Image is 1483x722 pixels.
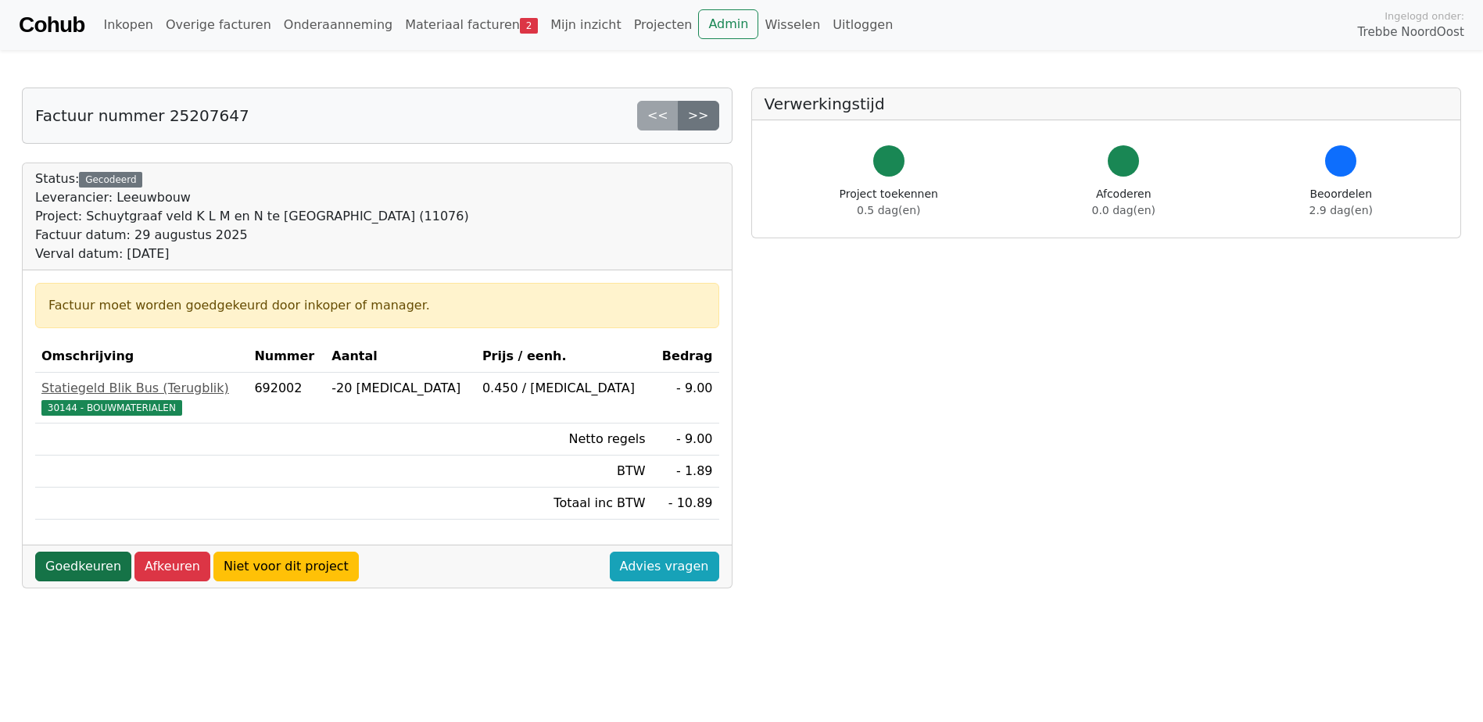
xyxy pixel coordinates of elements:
td: 692002 [248,373,325,424]
a: Admin [698,9,758,39]
td: Netto regels [476,424,652,456]
div: Status: [35,170,469,263]
div: Factuur moet worden goedgekeurd door inkoper of manager. [48,296,706,315]
th: Bedrag [652,341,719,373]
div: 0.450 / [MEDICAL_DATA] [482,379,646,398]
td: - 9.00 [652,373,719,424]
div: Statiegeld Blik Bus (Terugblik) [41,379,242,398]
a: >> [678,101,719,130]
div: Factuur datum: 29 augustus 2025 [35,226,469,245]
h5: Factuur nummer 25207647 [35,106,249,125]
a: Materiaal facturen2 [399,9,544,41]
div: Afcoderen [1092,186,1155,219]
span: 30144 - BOUWMATERIALEN [41,400,182,416]
a: Inkopen [97,9,159,41]
a: Afkeuren [134,552,210,581]
a: Overige facturen [159,9,278,41]
th: Aantal [325,341,476,373]
a: Goedkeuren [35,552,131,581]
span: Ingelogd onder: [1384,9,1464,23]
a: Uitloggen [826,9,899,41]
div: Gecodeerd [79,172,142,188]
span: 0.5 dag(en) [857,204,920,216]
div: Project: Schuytgraaf veld K L M en N te [GEOGRAPHIC_DATA] (11076) [35,207,469,226]
th: Nummer [248,341,325,373]
a: Onderaanneming [278,9,399,41]
span: 0.0 dag(en) [1092,204,1155,216]
div: Project toekennen [840,186,938,219]
span: 2 [520,18,538,34]
h5: Verwerkingstijd [765,95,1449,113]
td: BTW [476,456,652,488]
a: Cohub [19,6,84,44]
span: Trebbe NoordOost [1358,23,1464,41]
td: - 10.89 [652,488,719,520]
a: Statiegeld Blik Bus (Terugblik)30144 - BOUWMATERIALEN [41,379,242,416]
a: Wisselen [758,9,826,41]
th: Prijs / eenh. [476,341,652,373]
div: -20 [MEDICAL_DATA] [331,379,470,398]
a: Niet voor dit project [213,552,359,581]
div: Verval datum: [DATE] [35,245,469,263]
a: Projecten [628,9,699,41]
a: Mijn inzicht [544,9,628,41]
td: - 9.00 [652,424,719,456]
a: Advies vragen [610,552,719,581]
td: - 1.89 [652,456,719,488]
div: Beoordelen [1309,186,1373,219]
div: Leverancier: Leeuwbouw [35,188,469,207]
th: Omschrijving [35,341,248,373]
td: Totaal inc BTW [476,488,652,520]
span: 2.9 dag(en) [1309,204,1373,216]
